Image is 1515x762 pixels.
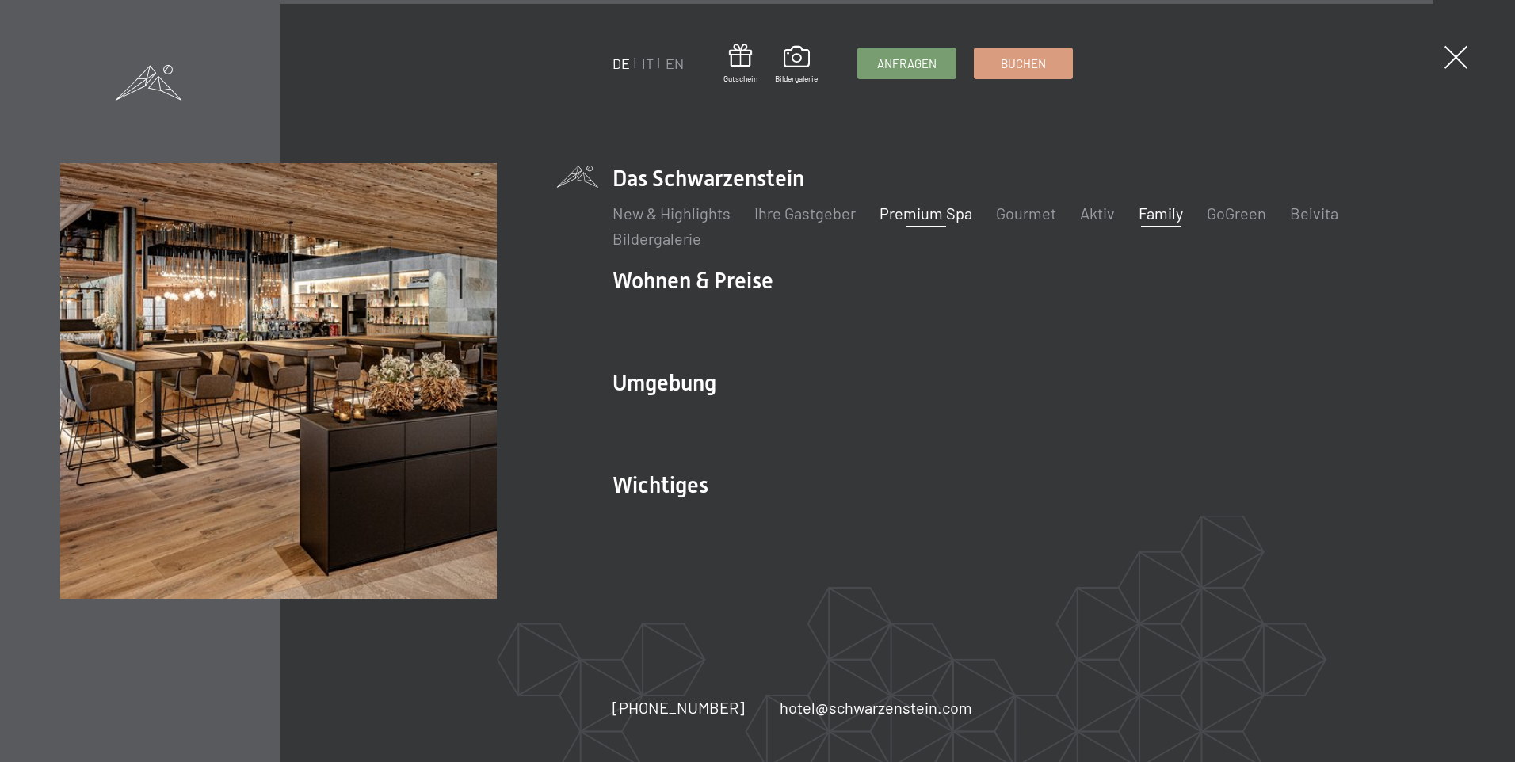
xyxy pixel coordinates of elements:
[612,696,745,718] a: [PHONE_NUMBER]
[612,55,630,72] a: DE
[642,55,654,72] a: IT
[666,55,684,72] a: EN
[612,698,745,717] span: [PHONE_NUMBER]
[780,696,972,718] a: hotel@schwarzenstein.com
[1207,204,1266,223] a: GoGreen
[858,48,956,78] a: Anfragen
[612,204,731,223] a: New & Highlights
[612,229,701,248] a: Bildergalerie
[775,46,818,84] a: Bildergalerie
[754,204,856,223] a: Ihre Gastgeber
[1290,204,1338,223] a: Belvita
[775,73,818,84] span: Bildergalerie
[880,204,972,223] a: Premium Spa
[1080,204,1115,223] a: Aktiv
[723,44,757,84] a: Gutschein
[975,48,1072,78] a: Buchen
[877,55,937,72] span: Anfragen
[1001,55,1046,72] span: Buchen
[723,73,757,84] span: Gutschein
[1139,204,1183,223] a: Family
[996,204,1056,223] a: Gourmet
